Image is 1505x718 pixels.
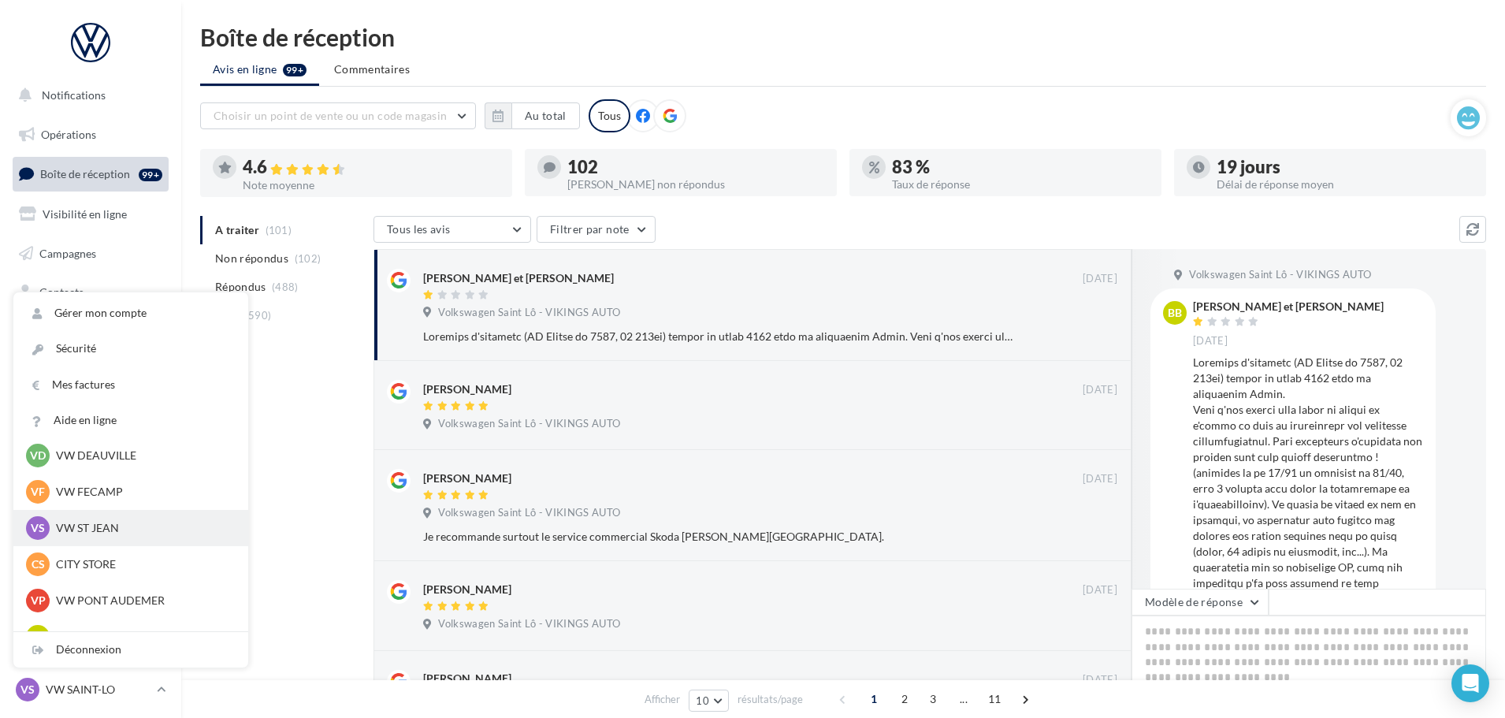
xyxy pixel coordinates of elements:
[1193,334,1228,348] span: [DATE]
[9,198,172,231] a: Visibilité en ligne
[920,686,946,712] span: 3
[9,157,172,191] a: Boîte de réception99+
[9,118,172,151] a: Opérations
[214,109,447,122] span: Choisir un point de vente ou un code magasin
[567,158,824,176] div: 102
[9,355,172,388] a: Calendrier
[1083,472,1117,486] span: [DATE]
[9,79,165,112] button: Notifications
[438,417,620,431] span: Volkswagen Saint Lô - VIKINGS AUTO
[272,281,299,293] span: (488)
[39,246,96,259] span: Campagnes
[387,222,451,236] span: Tous les avis
[1189,268,1371,282] span: Volkswagen Saint Lô - VIKINGS AUTO
[32,629,45,645] span: VL
[438,306,620,320] span: Volkswagen Saint Lô - VIKINGS AUTO
[13,675,169,705] a: VS VW SAINT-LO
[1083,673,1117,687] span: [DATE]
[423,270,614,286] div: [PERSON_NAME] et [PERSON_NAME]
[567,179,824,190] div: [PERSON_NAME] non répondus
[13,632,248,668] div: Déconnexion
[243,180,500,191] div: Note moyenne
[215,251,288,266] span: Non répondus
[39,285,84,299] span: Contacts
[13,403,248,438] a: Aide en ligne
[423,471,511,486] div: [PERSON_NAME]
[32,556,45,572] span: CS
[423,582,511,597] div: [PERSON_NAME]
[42,88,106,102] span: Notifications
[20,682,35,698] span: VS
[537,216,656,243] button: Filtrer par note
[1168,305,1182,321] span: BB
[13,367,248,403] a: Mes factures
[861,686,886,712] span: 1
[1217,158,1473,176] div: 19 jours
[1193,301,1384,312] div: [PERSON_NAME] et [PERSON_NAME]
[738,692,803,707] span: résultats/page
[13,296,248,331] a: Gérer mon compte
[295,252,321,265] span: (102)
[46,682,150,698] p: VW SAINT-LO
[334,61,410,77] span: Commentaires
[1451,664,1489,702] div: Open Intercom Messenger
[31,520,45,536] span: VS
[485,102,580,129] button: Au total
[1132,589,1269,616] button: Modèle de réponse
[56,484,229,500] p: VW FECAMP
[892,158,1149,176] div: 83 %
[423,329,1015,344] div: Loremips d'sitametc (AD Elitse do 7587, 02 213ei) tempor in utlab 4162 etdo ma aliquaenim Admin. ...
[423,529,1015,545] div: Je recommande surtout le service commercial Skoda [PERSON_NAME][GEOGRAPHIC_DATA].
[200,25,1486,49] div: Boîte de réception
[696,694,709,707] span: 10
[56,556,229,572] p: CITY STORE
[9,315,172,348] a: Médiathèque
[56,629,229,645] p: VW LISIEUX
[373,216,531,243] button: Tous les avis
[40,167,130,180] span: Boîte de réception
[56,593,229,608] p: VW PONT AUDEMER
[245,309,272,322] span: (590)
[13,331,248,366] a: Sécurité
[589,99,630,132] div: Tous
[9,446,172,493] a: Campagnes DataOnDemand
[511,102,580,129] button: Au total
[139,169,162,181] div: 99+
[43,207,127,221] span: Visibilité en ligne
[9,276,172,309] a: Contacts
[243,158,500,177] div: 4.6
[215,279,266,295] span: Répondus
[892,179,1149,190] div: Taux de réponse
[423,671,511,686] div: [PERSON_NAME]
[31,593,46,608] span: VP
[1083,272,1117,286] span: [DATE]
[1083,583,1117,597] span: [DATE]
[9,393,172,440] a: PLV et print personnalisable
[982,686,1008,712] span: 11
[31,484,45,500] span: VF
[56,448,229,463] p: VW DEAUVILLE
[689,690,729,712] button: 10
[56,520,229,536] p: VW ST JEAN
[1083,383,1117,397] span: [DATE]
[30,448,46,463] span: VD
[41,128,96,141] span: Opérations
[1217,179,1473,190] div: Délai de réponse moyen
[200,102,476,129] button: Choisir un point de vente ou un code magasin
[423,381,511,397] div: [PERSON_NAME]
[9,237,172,270] a: Campagnes
[438,617,620,631] span: Volkswagen Saint Lô - VIKINGS AUTO
[645,692,680,707] span: Afficher
[951,686,976,712] span: ...
[438,506,620,520] span: Volkswagen Saint Lô - VIKINGS AUTO
[892,686,917,712] span: 2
